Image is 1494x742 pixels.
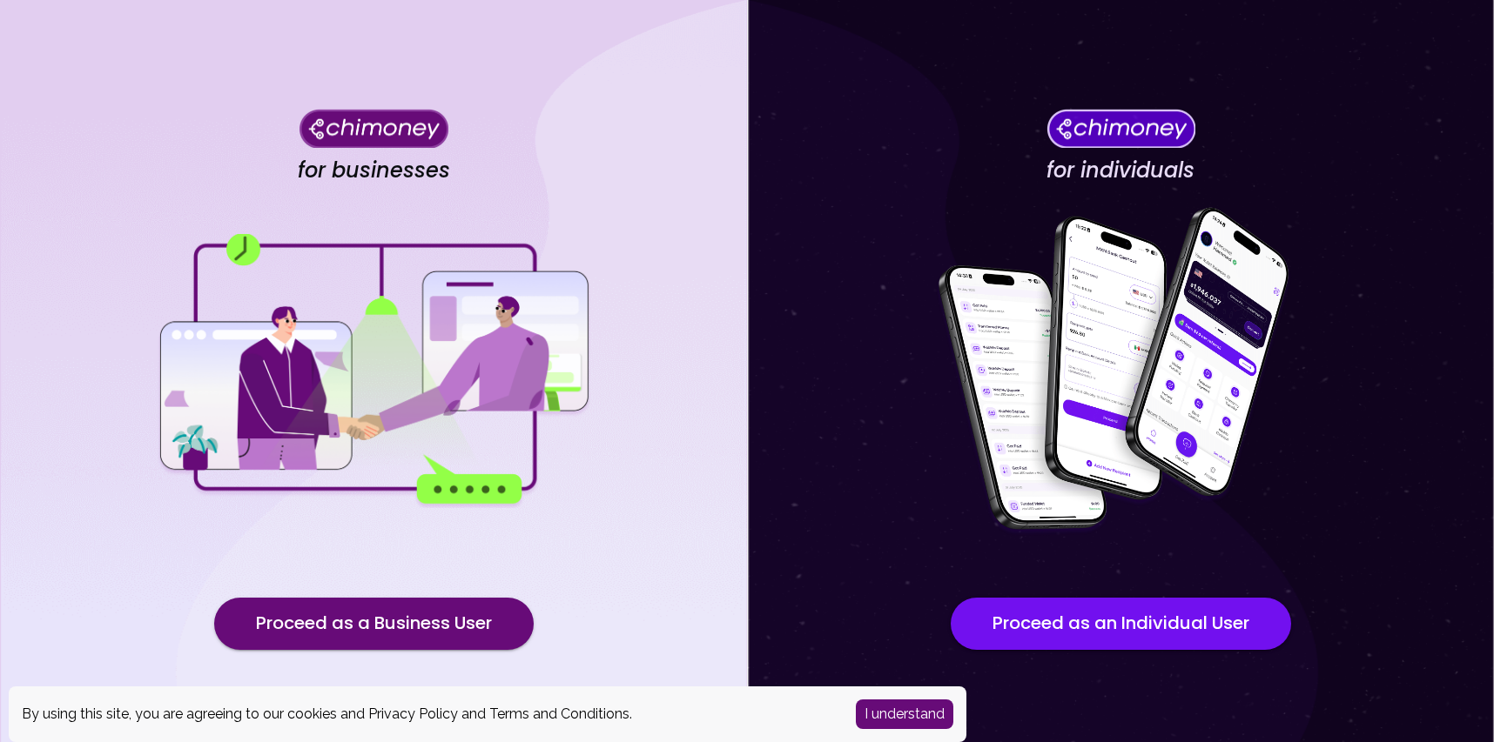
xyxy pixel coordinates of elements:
img: for businesses [156,234,591,508]
img: Chimoney for businesses [299,109,448,148]
h4: for businesses [298,157,450,184]
button: Proceed as a Business User [214,598,534,650]
a: Terms and Conditions [489,705,629,722]
img: for individuals [903,197,1338,545]
img: Chimoney for individuals [1046,109,1195,148]
div: By using this site, you are agreeing to our cookies and and . [22,704,830,725]
h4: for individuals [1046,157,1195,184]
a: Privacy Policy [368,705,458,722]
button: Proceed as an Individual User [951,598,1291,650]
button: Accept cookies [856,699,953,729]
